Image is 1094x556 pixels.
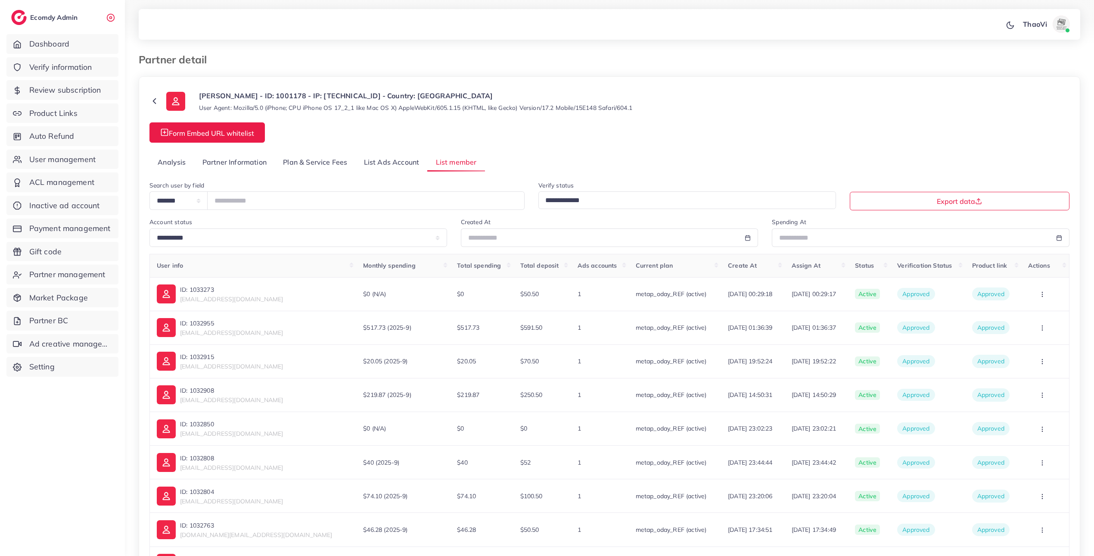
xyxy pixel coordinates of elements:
p: ID: 1032808 [180,453,283,463]
span: [DATE] 23:20:06 [728,492,778,500]
a: Partner BC [6,311,118,331]
label: Verify status [538,181,574,190]
span: $40 (2025-9) [363,458,399,467]
h3: Partner detail [139,53,214,66]
a: Review subscription [6,80,118,100]
span: active [855,356,880,367]
a: Analysis [149,153,194,172]
span: $74.10 [457,492,476,500]
span: active [855,424,880,434]
span: Approved [977,324,1004,331]
span: Setting [29,361,55,372]
span: $591.50 [520,324,543,331]
span: approved [897,389,935,401]
p: ID: 1032804 [180,487,283,497]
span: $517.73 [457,324,479,331]
span: $40 [457,459,467,466]
span: Ad creative management [29,338,112,350]
span: active [855,390,880,400]
a: Gift code [6,242,118,262]
label: Spending At [772,218,806,226]
span: Payment management [29,223,111,234]
span: $52 [520,459,531,466]
span: 1 [578,526,581,534]
span: metap_oday_REF (active) [636,459,707,466]
span: [EMAIL_ADDRESS][DOMAIN_NAME] [180,396,283,404]
a: User management [6,150,118,169]
span: [DATE] 23:20:04 [792,492,842,500]
span: Approved [977,391,1004,399]
span: active [855,525,880,535]
span: $50.50 [520,526,539,534]
img: ic-user-info.36bf1079.svg [157,520,176,539]
span: [EMAIL_ADDRESS][DOMAIN_NAME] [180,464,283,472]
img: avatar [1053,16,1070,33]
span: [EMAIL_ADDRESS][DOMAIN_NAME] [180,295,283,303]
span: [DATE] 23:44:42 [792,458,842,467]
a: Partner management [6,265,118,284]
span: [DATE] 00:29:18 [728,290,778,298]
span: 1 [578,391,581,399]
span: [DATE] 17:34:51 [728,525,778,534]
span: $219.87 (2025-9) [363,390,411,399]
span: metap_oday_REF (active) [636,492,707,500]
a: Plan & Service Fees [275,153,355,172]
span: active [855,322,880,333]
span: $0 [457,290,464,298]
span: approved [897,355,935,367]
div: Search for option [538,191,836,209]
span: [EMAIL_ADDRESS][DOMAIN_NAME] [180,362,283,370]
span: $46.28 [457,526,476,534]
span: [DATE] 23:02:23 [728,424,778,433]
span: $20.05 [457,357,476,365]
span: [EMAIL_ADDRESS][DOMAIN_NAME] [180,497,283,505]
span: 1 [578,492,581,500]
a: Payment management [6,219,118,238]
a: Market Package [6,288,118,308]
span: Current plan [636,262,673,269]
span: [DATE] 01:36:39 [728,323,778,332]
a: Partner Information [194,153,275,172]
span: [DATE] 23:02:21 [792,424,842,433]
button: Form Embed URL whitelist [149,122,265,143]
span: Partner BC [29,315,68,326]
img: ic-user-info.36bf1079.svg [157,318,176,337]
span: $250.50 [520,391,543,399]
span: $100.50 [520,492,543,500]
span: active [855,491,880,501]
span: active [855,457,880,468]
span: Create At [728,262,757,269]
input: Search for option [542,194,825,207]
span: User info [157,262,183,269]
span: Approved [977,459,1004,466]
span: $219.87 [457,391,479,399]
span: $20.05 (2025-9) [363,357,407,365]
span: $46.28 (2025-9) [363,525,407,534]
span: approved [897,288,935,300]
span: [DOMAIN_NAME][EMAIL_ADDRESS][DOMAIN_NAME] [180,531,333,539]
span: Auto Refund [29,131,75,142]
span: User management [29,154,96,165]
span: $0 [520,425,527,432]
span: [DATE] 01:36:37 [792,323,842,332]
img: ic-user-info.36bf1079.svg [157,385,176,404]
span: [DATE] 17:34:49 [792,525,842,534]
p: ID: 1032763 [180,520,333,531]
span: [DATE] 00:29:17 [792,290,842,298]
span: Dashboard [29,38,69,50]
span: Gift code [29,246,62,257]
img: ic-user-info.36bf1079.svg [157,419,176,438]
span: Actions [1028,262,1050,269]
small: User Agent: Mozilla/5.0 (iPhone; CPU iPhone OS 17_2_1 like Mac OS X) AppleWebKit/605.1.15 (KHTML,... [199,103,632,112]
span: approved [897,422,935,434]
a: logoEcomdy Admin [11,10,80,25]
span: active [855,289,880,299]
span: Total deposit [520,262,559,269]
span: 1 [578,357,581,365]
span: Ads accounts [578,262,617,269]
span: 1 [578,290,581,298]
span: metap_oday_REF (active) [636,425,707,432]
span: [DATE] 19:52:22 [792,357,842,365]
span: Approved [977,357,1004,365]
span: Approved [977,290,1004,298]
